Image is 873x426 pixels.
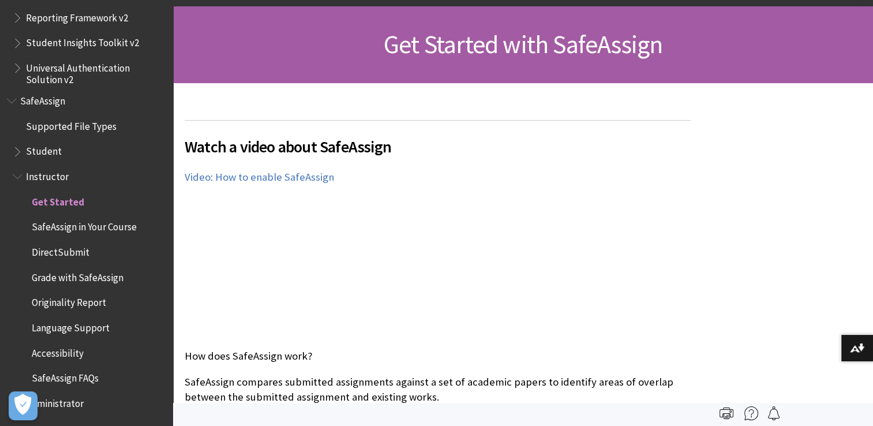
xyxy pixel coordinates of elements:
[26,142,62,158] span: Student
[185,375,691,405] p: SafeAssign compares submitted assignments against a set of academic papers to identify areas of o...
[26,117,117,132] span: Supported File Types
[185,170,334,184] a: Video: How to enable SafeAssign
[7,91,166,413] nav: Book outline for Blackboard SafeAssign
[32,268,123,283] span: Grade with SafeAssign
[32,318,110,334] span: Language Support
[32,192,84,208] span: Get Started
[32,369,99,384] span: SafeAssign FAQs
[9,391,38,420] button: Open Preferences
[720,406,733,420] img: Print
[32,343,84,359] span: Accessibility
[32,242,89,258] span: DirectSubmit
[767,406,781,420] img: Follow this page
[384,28,662,60] span: Get Started with SafeAssign
[26,167,69,182] span: Instructor
[185,134,691,159] span: Watch a video about SafeAssign
[26,394,84,409] span: Administrator
[185,349,691,364] p: How does SafeAssign work?
[26,58,165,85] span: Universal Authentication Solution v2
[32,218,137,233] span: SafeAssign in Your Course
[26,8,128,24] span: Reporting Framework v2
[26,33,139,49] span: Student Insights Toolkit v2
[32,293,106,309] span: Originality Report
[20,91,65,107] span: SafeAssign
[744,406,758,420] img: More help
